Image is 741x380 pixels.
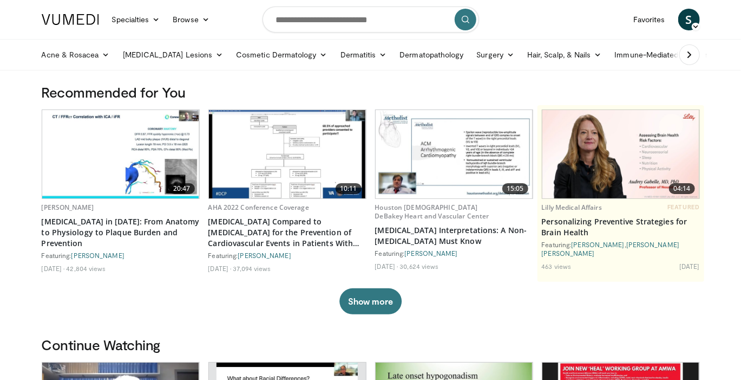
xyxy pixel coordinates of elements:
a: 10:11 [209,110,366,198]
input: Search topics, interventions [263,7,479,33]
a: [MEDICAL_DATA] Lesions [116,44,230,66]
a: [PERSON_NAME] [572,241,625,248]
li: 463 views [542,262,572,270]
a: AHA 2022 Conference Coverage [208,203,309,212]
a: [MEDICAL_DATA] Compared to [MEDICAL_DATA] for the Prevention of Cardiovascular Events in Patients... [208,216,366,249]
a: [PERSON_NAME] [71,252,124,259]
img: 59f69555-d13b-4130-aa79-5b0c1d5eebbb.620x360_q85_upscale.jpg [376,110,533,198]
a: Dermatopathology [393,44,470,66]
a: 20:47 [42,110,199,198]
a: [PERSON_NAME] [405,249,458,257]
a: [PERSON_NAME] [PERSON_NAME] [542,241,680,257]
a: Hair, Scalp, & Nails [521,44,608,66]
a: [PERSON_NAME] [238,252,291,259]
li: [DATE] [679,262,700,270]
a: Specialties [106,9,167,30]
a: S [678,9,700,30]
h3: Recommended for You [42,83,700,101]
li: [DATE] [375,262,398,270]
img: VuMedi Logo [42,14,99,25]
a: Immune-Mediated [608,44,696,66]
img: 823da73b-7a00-425d-bb7f-45c8b03b10c3.620x360_q85_upscale.jpg [42,110,199,198]
img: c3be7821-a0a3-4187-927a-3bb177bd76b4.png.620x360_q85_upscale.jpg [542,110,699,198]
li: 37,094 views [233,264,271,273]
a: Acne & Rosacea [35,44,116,66]
a: Favorites [627,9,672,30]
span: 04:14 [669,183,695,194]
a: 04:14 [542,110,699,198]
a: Cosmetic Dermatology [229,44,333,66]
span: 10:11 [336,183,362,194]
li: 30,624 views [399,262,438,270]
a: Surgery [470,44,521,66]
a: [PERSON_NAME] [42,203,94,212]
li: [DATE] [208,264,232,273]
div: Featuring: [208,251,366,260]
a: Browse [166,9,216,30]
div: Featuring: [375,249,533,257]
div: Featuring: [42,251,200,260]
a: Houston [DEMOGRAPHIC_DATA] DeBakey Heart and Vascular Center [375,203,489,221]
a: Personalizing Preventive Strategies for Brain Health [542,216,700,238]
a: 15:05 [376,110,533,198]
li: [DATE] [42,264,65,273]
span: 20:47 [169,183,195,194]
a: Lilly Medical Affairs [542,203,602,212]
a: Dermatitis [334,44,394,66]
li: 42,804 views [66,264,106,273]
img: 7c0f9b53-1609-4588-8498-7cac8464d722.620x360_q85_upscale.jpg [209,110,366,198]
button: Show more [339,288,402,314]
div: Featuring: , [542,240,700,257]
span: FEATURED [667,203,699,211]
h3: Continue Watching [42,336,700,353]
span: 15:05 [502,183,528,194]
a: [MEDICAL_DATA] in [DATE]: From Anatomy to Physiology to Plaque Burden and Prevention [42,216,200,249]
a: [MEDICAL_DATA] Interpretations: A Non-[MEDICAL_DATA] Must Know [375,225,533,247]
